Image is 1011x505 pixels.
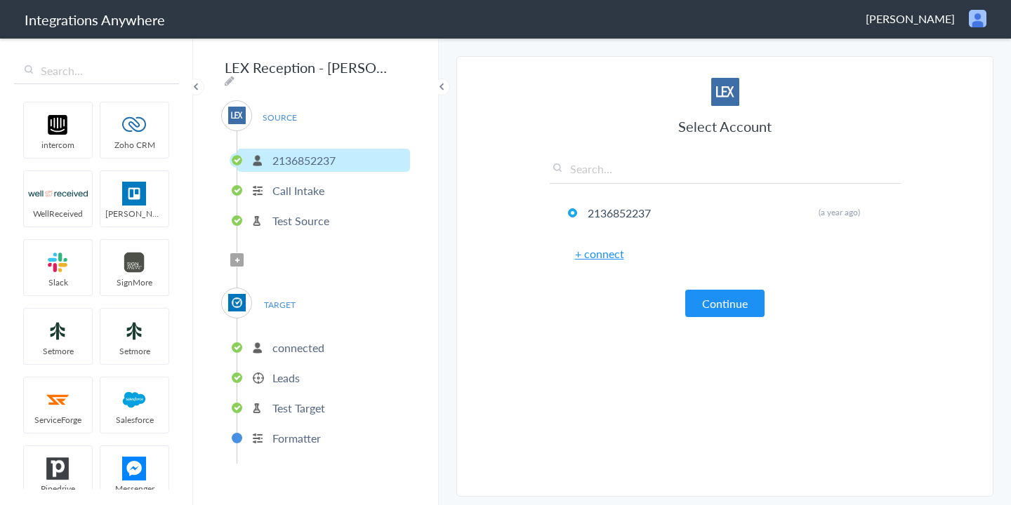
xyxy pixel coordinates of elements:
[711,78,739,106] img: lex-app-logo.svg
[105,457,164,480] img: FBM.png
[819,206,860,218] span: (a year ago)
[24,276,92,288] span: Slack
[100,276,168,288] span: SignMore
[272,213,329,229] p: Test Source
[28,113,88,137] img: intercom-logo.svg
[24,208,92,220] span: WellReceived
[28,182,88,206] img: wr-logo.svg
[105,182,164,206] img: trello.png
[272,370,300,386] p: Leads
[272,430,321,446] p: Formatter
[24,483,92,494] span: Pipedrive
[272,400,325,416] p: Test Target
[105,388,164,412] img: salesforce-logo.svg
[272,152,336,168] p: 2136852237
[969,10,986,27] img: user.png
[253,108,306,127] span: SOURCE
[253,295,306,314] span: TARGET
[272,339,324,356] p: connected
[14,58,179,84] input: Search...
[24,139,92,151] span: intercom
[100,208,168,220] span: [PERSON_NAME]
[100,483,168,494] span: Messenger
[575,245,624,262] a: + connect
[100,139,168,151] span: Zoho CRM
[28,388,88,412] img: serviceforge-icon.png
[28,319,88,343] img: setmoreNew.jpg
[28,457,88,480] img: pipedrive.png
[100,345,168,357] span: Setmore
[685,290,765,317] button: Continue
[105,113,164,137] img: zoho-logo.svg
[105,250,164,274] img: signmore-logo.png
[25,10,165,29] h1: Integrations Anywhere
[100,414,168,426] span: Salesforce
[272,182,324,198] p: Call Intake
[866,11,955,27] span: [PERSON_NAME]
[24,414,92,426] span: ServiceForge
[550,161,901,184] input: Search...
[550,116,901,136] h3: Select Account
[228,294,246,311] img: Clio.jpg
[105,319,164,343] img: setmoreNew.jpg
[228,107,246,124] img: lex-app-logo.svg
[28,250,88,274] img: slack-logo.svg
[24,345,92,357] span: Setmore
